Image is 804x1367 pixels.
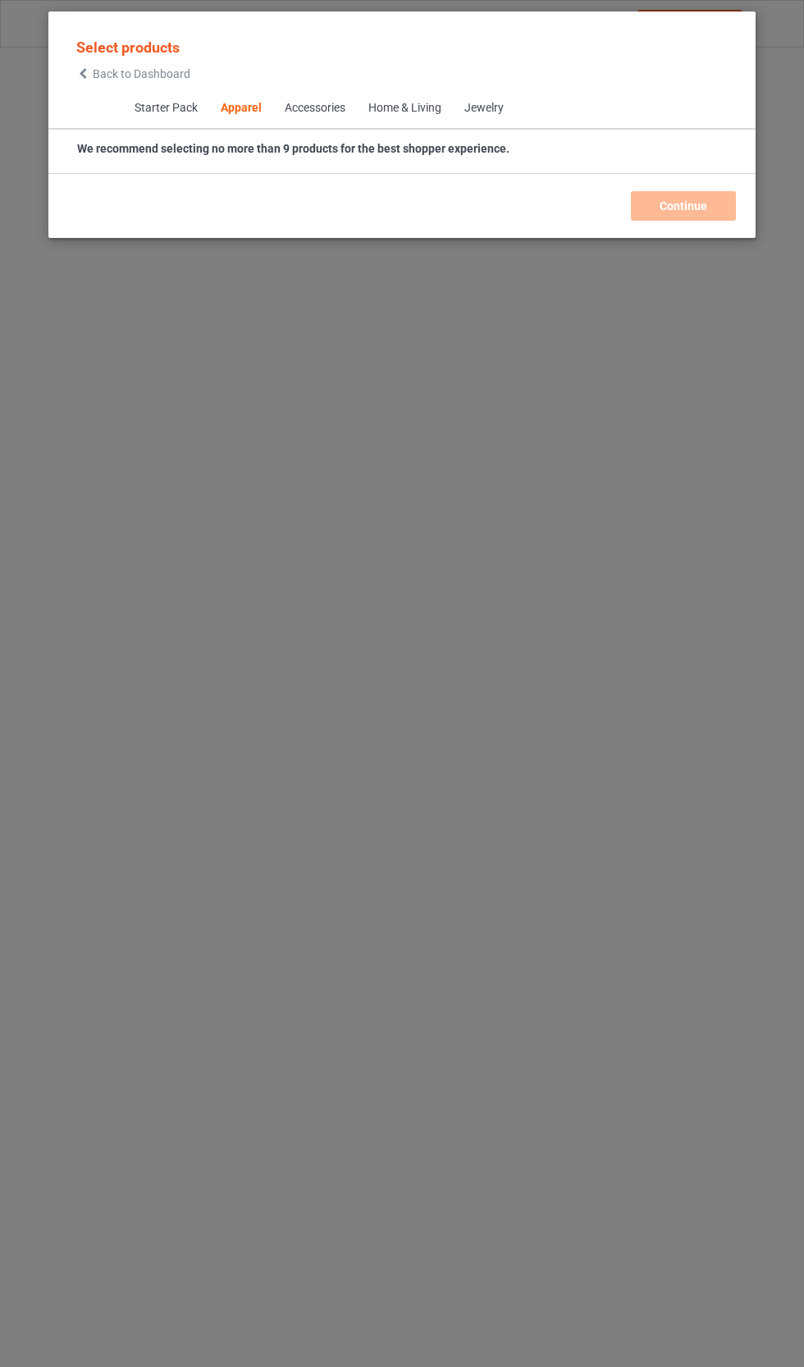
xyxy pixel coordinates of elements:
span: Back to Dashboard [93,67,190,80]
span: Starter Pack [122,89,208,128]
div: Apparel [220,100,261,117]
span: Select products [76,39,180,56]
div: Accessories [284,100,345,117]
div: Jewelry [464,100,503,117]
strong: We recommend selecting no more than 9 products for the best shopper experience. [77,142,509,155]
div: Home & Living [368,100,441,117]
